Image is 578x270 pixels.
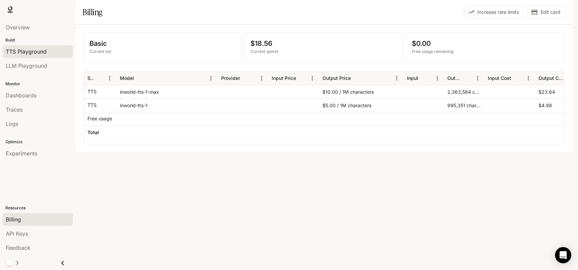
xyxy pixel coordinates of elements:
[464,5,524,19] button: Increase rate limits
[297,73,307,83] button: Sort
[412,49,559,55] p: Free usage remaining
[105,73,115,83] button: Menu
[116,85,218,98] div: inworld-tts-1-max
[488,75,511,81] div: Input Cost
[87,75,94,81] div: Service
[95,73,105,83] button: Sort
[319,85,403,98] div: $10.00 / 1M characters
[87,115,112,122] p: Free usage
[392,73,402,83] button: Menu
[251,49,397,55] p: Current spend
[463,73,473,83] button: Sort
[432,73,442,83] button: Menu
[87,129,99,136] h6: Total
[206,73,216,83] button: Menu
[307,73,317,83] button: Menu
[89,49,236,55] p: Current tier
[319,98,403,112] div: $5.00 / 1M characters
[555,247,571,263] div: Open Intercom Messenger
[407,75,418,81] div: Input
[538,75,563,81] div: Output Cost
[447,75,462,81] div: Output
[412,38,559,49] p: $0.00
[89,38,236,49] p: Basic
[135,73,145,83] button: Sort
[523,73,533,83] button: Menu
[87,88,97,95] p: TTS
[351,73,362,83] button: Sort
[116,98,218,112] div: inworld-tts-1
[272,75,296,81] div: Input Price
[120,75,134,81] div: Model
[473,73,483,83] button: Menu
[512,73,522,83] button: Sort
[527,5,566,19] button: Edit card
[257,73,267,83] button: Menu
[419,73,429,83] button: Sort
[564,73,574,83] button: Sort
[87,102,97,109] p: TTS
[82,5,102,19] h1: Billing
[444,85,484,98] div: 2,363,584 characters
[322,75,351,81] div: Output Price
[251,38,397,49] p: $18.56
[241,73,251,83] button: Sort
[444,98,484,112] div: 995,351 characters
[221,75,240,81] div: Provider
